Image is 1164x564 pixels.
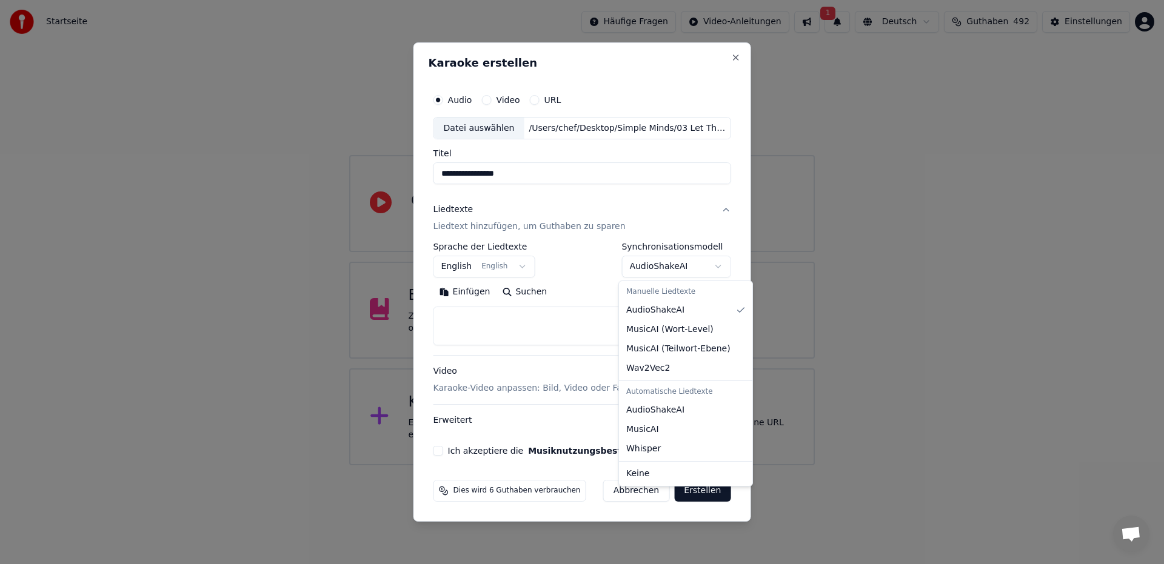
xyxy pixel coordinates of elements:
[626,362,670,374] span: Wav2Vec2
[626,343,731,355] span: MusicAI ( Teilwort-Ebene )
[626,404,684,416] span: AudioShakeAI
[626,443,661,455] span: Whisper
[621,284,750,300] div: Manuelle Liedtexte
[626,423,659,436] span: MusicAI
[626,468,649,480] span: Keine
[621,383,750,400] div: Automatische Liedtexte
[626,323,714,336] span: MusicAI ( Wort-Level )
[626,304,684,316] span: AudioShakeAI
